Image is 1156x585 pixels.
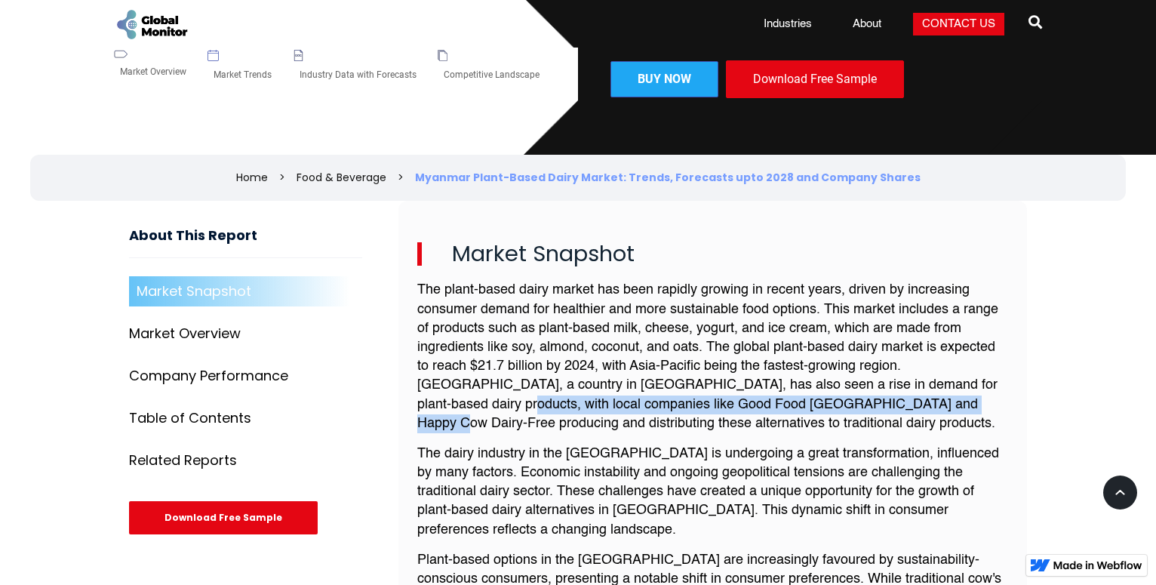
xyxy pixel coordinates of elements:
[129,501,318,534] div: Download Free Sample
[129,228,362,259] h3: About This Report
[114,58,192,85] div: Market Overview
[398,170,404,185] div: >
[438,61,546,88] div: Competitive Landscape
[1028,9,1042,39] a: 
[236,170,268,185] a: Home
[913,13,1004,35] a: Contact Us
[137,284,251,299] div: Market Snapshot
[844,17,890,32] a: About
[755,17,821,32] a: Industries
[129,368,288,383] div: Company Performance
[294,61,423,88] div: Industry Data with Forecasts
[129,276,362,306] a: Market Snapshot
[129,445,362,476] a: Related Reports
[279,170,285,185] div: >
[1053,561,1142,570] img: Made in Webflow
[417,242,1008,266] h2: Market Snapshot
[129,403,362,433] a: Table of Contents
[129,411,251,426] div: Table of Contents
[129,326,241,341] div: Market Overview
[415,170,921,185] div: Myanmar Plant-Based Dairy Market: Trends, Forecasts upto 2028 and Company Shares
[208,61,278,88] div: Market Trends
[417,445,1008,540] p: The dairy industry in the [GEOGRAPHIC_DATA] is undergoing a great transformation, influenced by m...
[726,60,904,98] div: Download Free Sample
[129,361,362,391] a: Company Performance
[297,170,386,185] a: Food & Beverage
[129,319,362,349] a: Market Overview
[1028,11,1042,32] span: 
[610,61,718,97] a: Buy now
[114,8,189,42] a: home
[417,281,1008,433] p: The plant-based dairy market has been rapidly growing in recent years, driven by increasing consu...
[129,453,237,468] div: Related Reports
